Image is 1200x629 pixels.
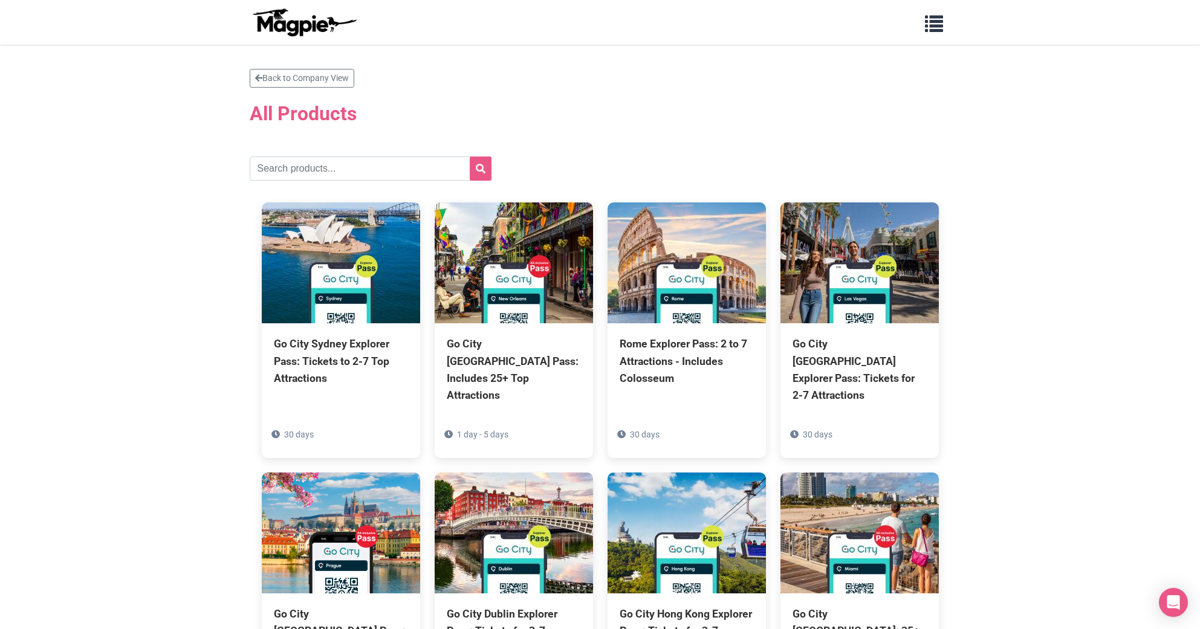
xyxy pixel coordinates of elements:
h2: All Products [250,95,951,132]
span: 30 days [803,430,832,439]
span: 30 days [284,430,314,439]
a: Go City Sydney Explorer Pass: Tickets to 2-7 Top Attractions 30 days [262,202,420,440]
span: 1 day - 5 days [457,430,508,439]
a: Go City [GEOGRAPHIC_DATA] Pass: Includes 25+ Top Attractions 1 day - 5 days [435,202,593,458]
img: Go City Miami Pass: 35+ Attractions - Includes Gatorland [780,473,939,593]
img: Go City Sydney Explorer Pass: Tickets to 2-7 Top Attractions [262,202,420,323]
a: Back to Company View [250,69,354,88]
img: logo-ab69f6fb50320c5b225c76a69d11143b.png [250,8,358,37]
div: Rome Explorer Pass: 2 to 7 Attractions - Includes Colosseum [620,335,754,386]
img: Rome Explorer Pass: 2 to 7 Attractions - Includes Colosseum [608,202,766,323]
div: Go City Sydney Explorer Pass: Tickets to 2-7 Top Attractions [274,335,408,386]
img: Go City Dublin Explorer Pass: Tickets for 3-7 Attractions [435,473,593,593]
img: Go City Prague Pass: Attraction Pass with Prague Castle [262,473,420,593]
div: Go City [GEOGRAPHIC_DATA] Pass: Includes 25+ Top Attractions [447,335,581,404]
a: Go City [GEOGRAPHIC_DATA] Explorer Pass: Tickets for 2-7 Attractions 30 days [780,202,939,458]
div: Open Intercom Messenger [1159,588,1188,617]
span: 30 days [630,430,660,439]
img: Go City Las Vegas Explorer Pass: Tickets for 2-7 Attractions [780,202,939,323]
div: Go City [GEOGRAPHIC_DATA] Explorer Pass: Tickets for 2-7 Attractions [793,335,927,404]
input: Search products... [250,156,491,181]
img: Go City Hong Kong Explorer Pass: Tickets for 3-7 Attractions [608,473,766,593]
img: Go City New Orleans Pass: Includes 25+ Top Attractions [435,202,593,323]
a: Rome Explorer Pass: 2 to 7 Attractions - Includes Colosseum 30 days [608,202,766,440]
